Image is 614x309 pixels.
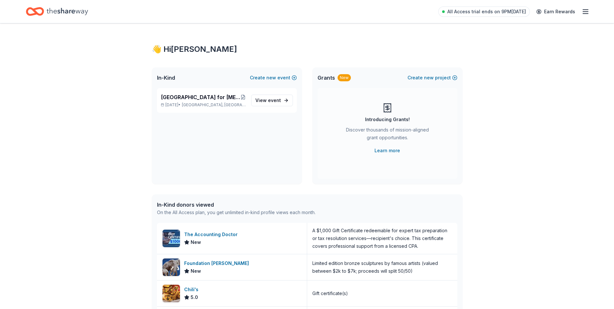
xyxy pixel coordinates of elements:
[157,201,316,209] div: In-Kind donors viewed
[338,74,351,81] div: New
[312,227,452,250] div: A $1,000 Gift Certificate redeemable for expert tax preparation or tax resolution services—recipi...
[184,231,240,238] div: The Accounting Doctor
[251,95,293,106] a: View event
[343,126,431,144] div: Discover thousands of mission-aligned grant opportunities.
[162,285,180,302] img: Image for Chili's
[152,44,463,54] div: 👋 Hi [PERSON_NAME]
[312,290,348,297] div: Gift certificate(s)
[157,209,316,216] div: On the All Access plan, you get unlimited in-kind profile views each month.
[424,74,434,82] span: new
[191,238,201,246] span: New
[266,74,276,82] span: new
[407,74,457,82] button: Createnewproject
[447,8,526,16] span: All Access trial ends on 9PM[DATE]
[162,230,180,247] img: Image for The Accounting Doctor
[161,93,240,101] span: [GEOGRAPHIC_DATA] for [MEDICAL_DATA] Golf Tournament Fundraiser
[26,4,88,19] a: Home
[161,102,246,108] p: [DATE] •
[191,293,198,301] span: 5.0
[268,97,281,103] span: event
[374,147,400,154] a: Learn more
[184,259,251,267] div: Foundation [PERSON_NAME]
[157,74,175,82] span: In-Kind
[162,258,180,276] img: Image for Foundation Michelangelo
[184,286,201,293] div: Chili's
[191,267,201,275] span: New
[438,6,530,17] a: All Access trial ends on 9PM[DATE]
[182,102,246,108] span: [GEOGRAPHIC_DATA], [GEOGRAPHIC_DATA]
[318,74,335,82] span: Grants
[532,6,579,17] a: Earn Rewards
[365,116,410,123] div: Introducing Grants!
[250,74,297,82] button: Createnewevent
[255,97,281,104] span: View
[312,259,452,275] div: Limited edition bronze sculptures by famous artists (valued between $2k to $7k; proceeds will spl...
